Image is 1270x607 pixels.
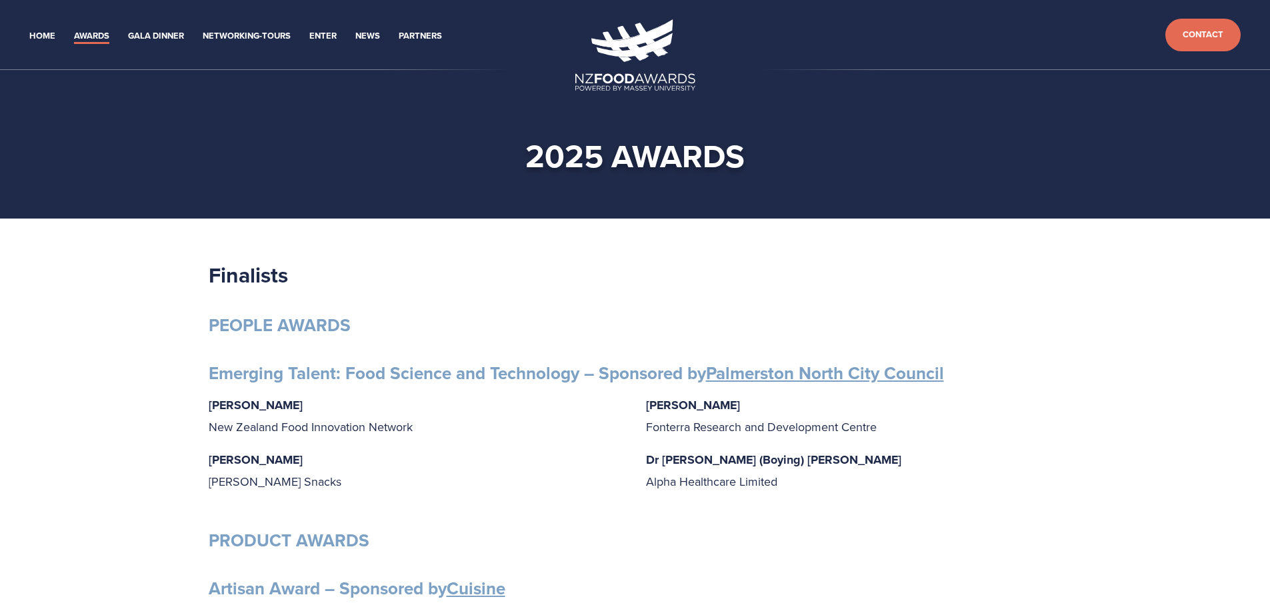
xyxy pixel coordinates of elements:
[646,394,1062,437] p: Fonterra Research and Development Centre
[209,576,505,601] strong: Artisan Award – Sponsored by
[209,312,351,338] strong: PEOPLE AWARDS
[355,29,380,44] a: News
[706,360,944,386] a: Palmerston North City Council
[29,29,55,44] a: Home
[309,29,337,44] a: Enter
[447,576,505,601] a: Cuisine
[230,136,1041,176] h1: 2025 awards
[209,396,303,414] strong: [PERSON_NAME]
[646,396,740,414] strong: [PERSON_NAME]
[646,451,901,468] strong: Dr [PERSON_NAME] (Boying) [PERSON_NAME]
[646,449,1062,492] p: Alpha Healthcare Limited
[209,259,288,291] strong: Finalists
[209,360,944,386] strong: Emerging Talent: Food Science and Technology – Sponsored by
[128,29,184,44] a: Gala Dinner
[1165,19,1241,51] a: Contact
[74,29,109,44] a: Awards
[209,451,303,468] strong: [PERSON_NAME]
[209,528,369,553] strong: PRODUCT AWARDS
[203,29,291,44] a: Networking-Tours
[209,394,625,437] p: New Zealand Food Innovation Network
[209,449,625,492] p: [PERSON_NAME] Snacks
[399,29,442,44] a: Partners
